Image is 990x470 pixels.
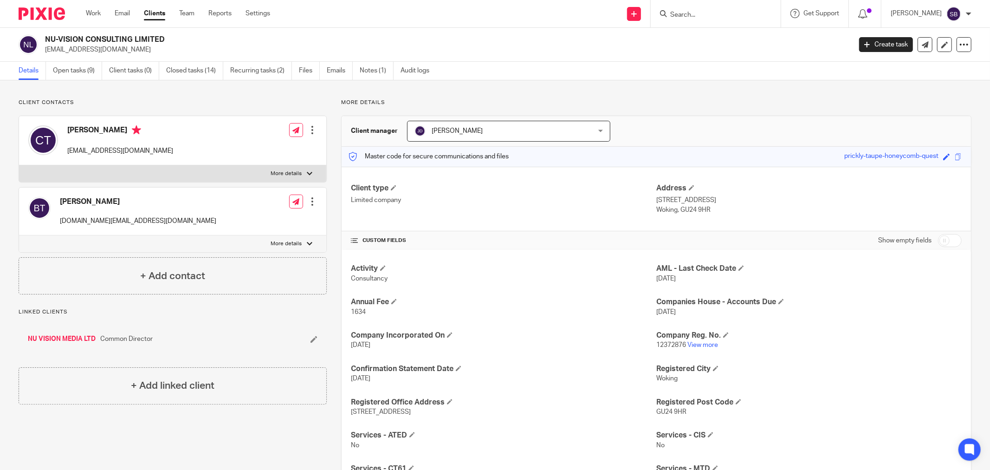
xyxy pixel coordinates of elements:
[351,126,398,136] h3: Client manager
[351,442,359,449] span: No
[351,409,411,415] span: [STREET_ADDRESS]
[656,196,962,205] p: [STREET_ADDRESS]
[946,7,961,21] img: svg%3E
[656,309,676,315] span: [DATE]
[19,35,38,54] img: svg%3E
[656,264,962,274] h4: AML - Last Check Date
[132,125,141,135] i: Primary
[414,125,426,137] img: svg%3E
[28,334,96,344] a: NU VISION MEDIA LTD
[351,309,366,315] span: 1634
[803,10,839,17] span: Get Support
[656,431,962,440] h4: Services - CIS
[432,128,483,134] span: [PERSON_NAME]
[19,308,327,316] p: Linked clients
[891,9,942,18] p: [PERSON_NAME]
[60,197,216,207] h4: [PERSON_NAME]
[230,62,292,80] a: Recurring tasks (2)
[656,398,962,407] h4: Registered Post Code
[687,342,718,348] a: View more
[351,196,656,205] p: Limited company
[140,269,205,283] h4: + Add contact
[166,62,223,80] a: Closed tasks (14)
[19,99,327,106] p: Client contacts
[179,9,194,18] a: Team
[115,9,130,18] a: Email
[19,62,46,80] a: Details
[878,236,932,245] label: Show empty fields
[351,342,370,348] span: [DATE]
[271,240,302,248] p: More details
[656,331,962,340] h4: Company Reg. No.
[656,442,665,449] span: No
[656,342,686,348] span: 12372876
[351,375,370,382] span: [DATE]
[60,216,216,226] p: [DOMAIN_NAME][EMAIL_ADDRESS][DOMAIN_NAME]
[351,237,656,244] h4: CUSTOM FIELDS
[53,62,102,80] a: Open tasks (9)
[656,275,676,282] span: [DATE]
[669,11,753,20] input: Search
[28,197,51,219] img: svg%3E
[299,62,320,80] a: Files
[19,7,65,20] img: Pixie
[67,125,173,137] h4: [PERSON_NAME]
[144,9,165,18] a: Clients
[351,398,656,407] h4: Registered Office Address
[86,9,101,18] a: Work
[401,62,436,80] a: Audit logs
[351,297,656,307] h4: Annual Fee
[360,62,394,80] a: Notes (1)
[246,9,270,18] a: Settings
[351,431,656,440] h4: Services - ATED
[208,9,232,18] a: Reports
[109,62,159,80] a: Client tasks (0)
[351,264,656,274] h4: Activity
[100,334,153,344] span: Common Director
[45,45,845,54] p: [EMAIL_ADDRESS][DOMAIN_NAME]
[45,35,685,45] h2: NU-VISION CONSULTING LIMITED
[656,364,962,374] h4: Registered City
[351,183,656,193] h4: Client type
[349,152,509,161] p: Master code for secure communications and files
[844,151,938,162] div: prickly-taupe-honeycomb-quest
[131,379,214,393] h4: + Add linked client
[28,125,58,155] img: svg%3E
[351,275,388,282] span: Consultancy
[656,297,962,307] h4: Companies House - Accounts Due
[859,37,913,52] a: Create task
[656,205,962,215] p: Woking, GU24 9HR
[67,146,173,156] p: [EMAIL_ADDRESS][DOMAIN_NAME]
[341,99,971,106] p: More details
[656,183,962,193] h4: Address
[327,62,353,80] a: Emails
[351,364,656,374] h4: Confirmation Statement Date
[271,170,302,177] p: More details
[656,409,686,415] span: GU24 9HR
[656,375,678,382] span: Woking
[351,331,656,340] h4: Company Incorporated On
